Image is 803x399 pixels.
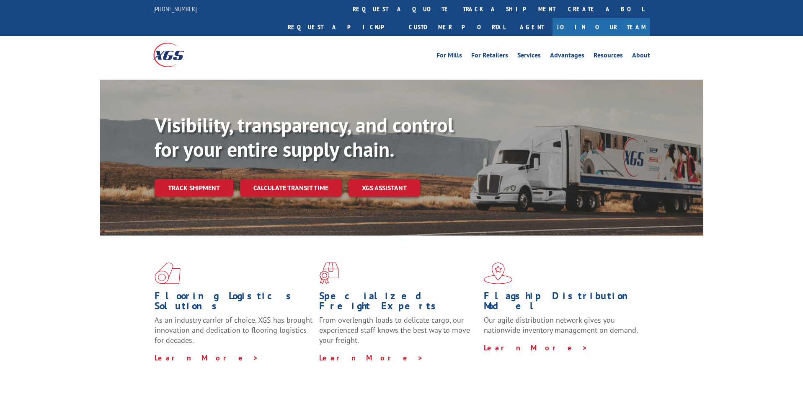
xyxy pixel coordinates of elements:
a: Customer Portal [403,18,511,36]
a: Services [517,52,541,61]
a: XGS ASSISTANT [349,179,420,197]
a: For Mills [436,52,462,61]
a: For Retailers [471,52,508,61]
a: Request a pickup [281,18,403,36]
a: Track shipment [155,179,233,197]
p: From overlength loads to delicate cargo, our experienced staff knows the best way to move your fr... [319,315,478,352]
b: Visibility, transparency, and control for your entire supply chain. [155,112,454,162]
a: [PHONE_NUMBER] [153,5,197,13]
a: Calculate transit time [240,179,342,197]
a: Advantages [550,52,584,61]
a: Agent [511,18,553,36]
h1: Specialized Freight Experts [319,291,478,315]
a: Learn More > [319,353,423,363]
span: Our agile distribution network gives you nationwide inventory management on demand. [484,315,638,335]
span: As an industry carrier of choice, XGS has brought innovation and dedication to flooring logistics... [155,315,312,345]
a: Join Our Team [553,18,650,36]
img: xgs-icon-total-supply-chain-intelligence-red [155,262,181,284]
img: xgs-icon-focused-on-flooring-red [319,262,339,284]
a: Learn More > [155,353,259,363]
a: Learn More > [484,343,588,352]
img: xgs-icon-flagship-distribution-model-red [484,262,513,284]
h1: Flooring Logistics Solutions [155,291,313,315]
h1: Flagship Distribution Model [484,291,642,315]
a: Resources [594,52,623,61]
a: About [632,52,650,61]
